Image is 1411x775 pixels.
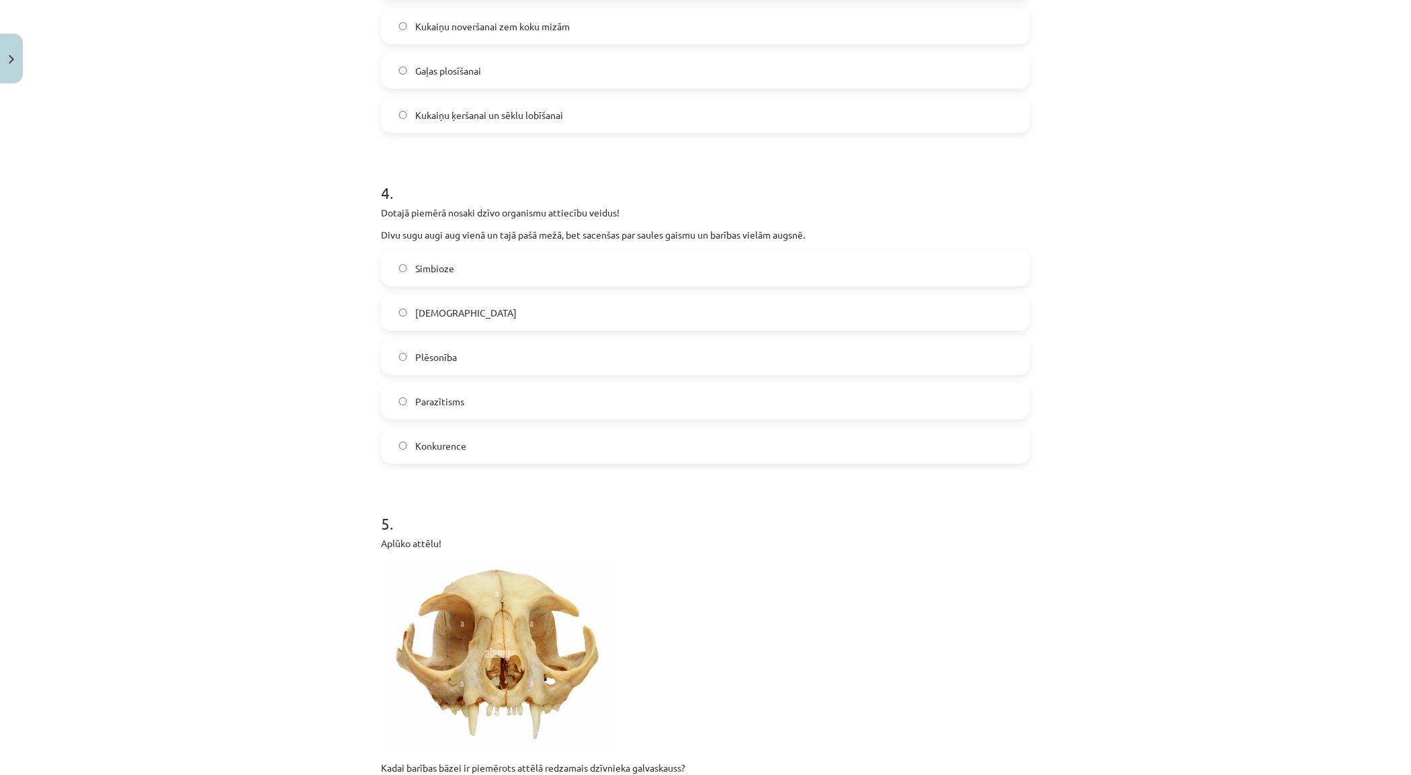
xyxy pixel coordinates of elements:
[415,395,464,409] span: Parazītisms
[415,306,517,320] span: [DEMOGRAPHIC_DATA]
[398,111,407,120] input: Kukaiņu ķeršanai un sēklu lobīšanai
[381,761,1030,775] p: Kadai barības bāzei ir piemērots attēlā redzamais dzīvnieka galvaskauss?
[415,64,481,78] span: Gaļas plosīšanai
[415,19,570,34] span: Kukaiņu noveršanai zem koku mizām
[9,55,14,64] img: icon-close-lesson-0947bae3869378f0d4975bcd49f059093ad1ed9edebbc8119c70593378902aed.svg
[381,160,1030,202] h1: 4 .
[381,206,1030,220] p: Dotajā piemērā nosaki dzīvo organismu attiecību veidus!
[381,536,1030,550] p: Aplūko attēlu!
[398,22,407,31] input: Kukaiņu noveršanai zem koku mizām
[381,228,1030,242] p: Divu sugu augi aug vienā un tajā pašā mežā, bet sacenšas par saules gaismu un barības vielām augsnē.
[415,350,457,364] span: Plēsonība
[415,108,563,122] span: Kukaiņu ķeršanai un sēklu lobīšanai
[398,264,407,273] input: Simbioze
[398,309,407,317] input: [DEMOGRAPHIC_DATA]
[415,439,466,453] span: Konkurence
[398,67,407,75] input: Gaļas plosīšanai
[415,261,454,276] span: Simbioze
[398,442,407,450] input: Konkurence
[398,397,407,406] input: Parazītisms
[381,491,1030,532] h1: 5 .
[398,353,407,362] input: Plēsonība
